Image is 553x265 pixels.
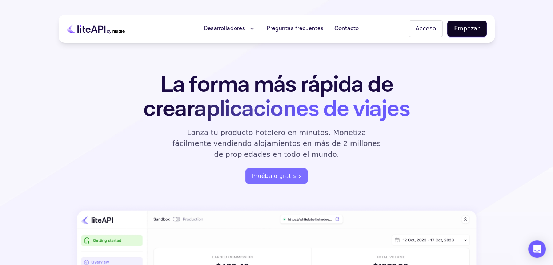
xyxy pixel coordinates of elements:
[528,240,546,258] div: Abrir Intercom Messenger
[409,20,443,37] button: Acceso
[330,21,363,36] a: Contacto
[245,168,308,184] button: Pruébalo gratis
[447,21,486,37] button: Empezar
[143,70,393,124] font: La forma más rápida de crear
[416,25,436,32] font: Acceso
[267,25,324,32] font: Preguntas frecuentes
[252,172,296,179] font: Pruébalo gratis
[454,25,480,32] font: Empezar
[204,25,245,32] font: Desarrolladores
[262,21,328,36] a: Preguntas frecuentes
[245,168,308,184] a: registro
[199,21,260,36] button: Desarrolladores
[172,128,381,159] font: Lanza tu producto hotelero en minutos. Monetiza fácilmente vendiendo alojamientos en más de 2 mil...
[334,25,359,32] font: Contacto
[194,94,410,124] font: aplicaciones de viajes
